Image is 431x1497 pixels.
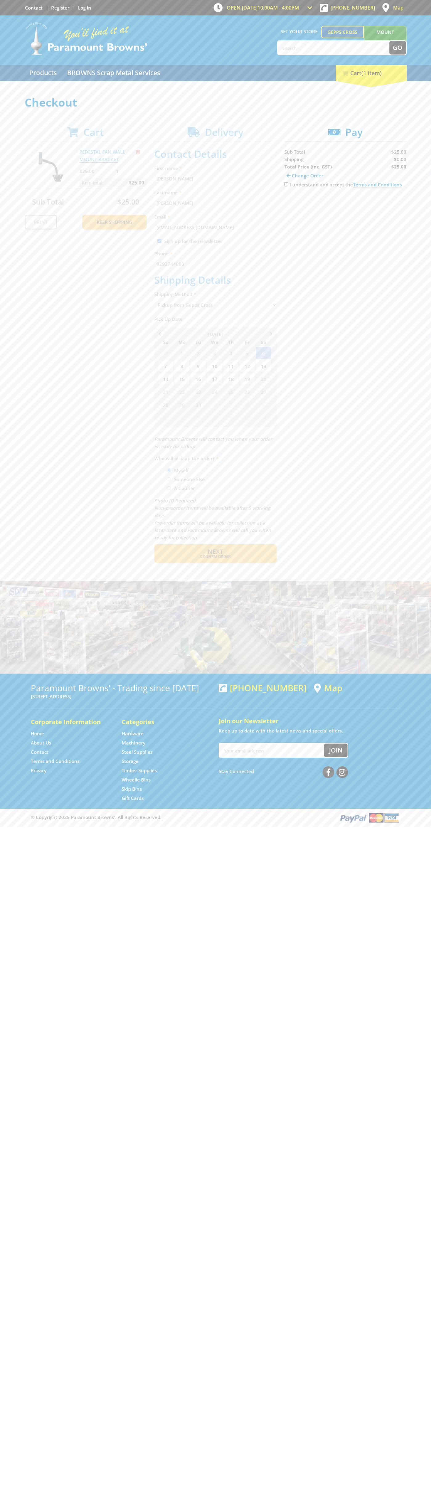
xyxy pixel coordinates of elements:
a: Go to the Hardware page [122,730,144,737]
a: Go to the Contact page [31,749,48,755]
div: [PHONE_NUMBER] [219,683,307,693]
a: Go to the Wheelie Bins page [122,777,151,783]
p: [STREET_ADDRESS] [31,693,213,700]
a: Go to the Terms and Conditions page [31,758,79,765]
h5: Corporate Information [31,718,109,726]
a: Go to the Skip Bins page [122,786,142,792]
a: Go to the Products page [25,65,61,81]
span: Set your store [277,26,321,37]
input: Please accept the terms and conditions. [284,182,288,186]
span: Shipping [284,156,303,162]
a: Mount [PERSON_NAME] [364,26,407,49]
input: Your email address [219,744,324,757]
span: 10:00am - 4:00pm [258,4,299,11]
a: Change Order [284,170,325,181]
img: Paramount Browns' [25,22,148,56]
button: Go [389,41,406,55]
a: Log in [78,5,91,11]
h1: Checkout [25,96,407,109]
strong: $25.00 [391,164,406,170]
div: ® Copyright 2025 Paramount Browns'. All Rights Reserved. [25,812,407,823]
a: Go to the registration page [51,5,69,11]
h3: Paramount Browns' - Trading since [DATE] [31,683,213,693]
a: Gepps Cross [321,26,364,38]
div: Stay Connected [219,764,348,779]
strong: Total Price (inc. GST) [284,164,332,170]
a: Go to the Privacy page [31,767,47,774]
p: Keep up to date with the latest news and special offers. [219,727,401,734]
h5: Categories [122,718,200,726]
h5: Join our Newsletter [219,717,401,725]
a: Go to the Contact page [25,5,43,11]
a: Go to the Steel Supplies page [122,749,152,755]
span: $0.00 [394,156,406,162]
span: OPEN [DATE] [227,4,299,11]
span: Sub Total [284,149,305,155]
button: Join [324,744,348,757]
a: Go to the Machinery page [122,740,145,746]
a: Go to the Timber Supplies page [122,767,157,774]
a: View a map of Gepps Cross location [314,683,342,693]
a: Go to the BROWNS Scrap Metal Services page [63,65,165,81]
span: $25.00 [391,149,406,155]
a: Go to the About Us page [31,740,51,746]
a: Terms and Conditions [353,181,402,188]
span: Pay [345,125,363,139]
span: (1 item) [361,69,382,77]
input: Search [278,41,389,55]
a: Go to the Storage page [122,758,139,765]
a: Go to the Gift Cards page [122,795,144,801]
div: Cart [336,65,407,81]
img: PayPal, Mastercard, Visa accepted [339,812,401,823]
a: Go to the Home page [31,730,44,737]
span: Change Order [292,172,323,179]
label: I understand and accept the [290,181,402,188]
